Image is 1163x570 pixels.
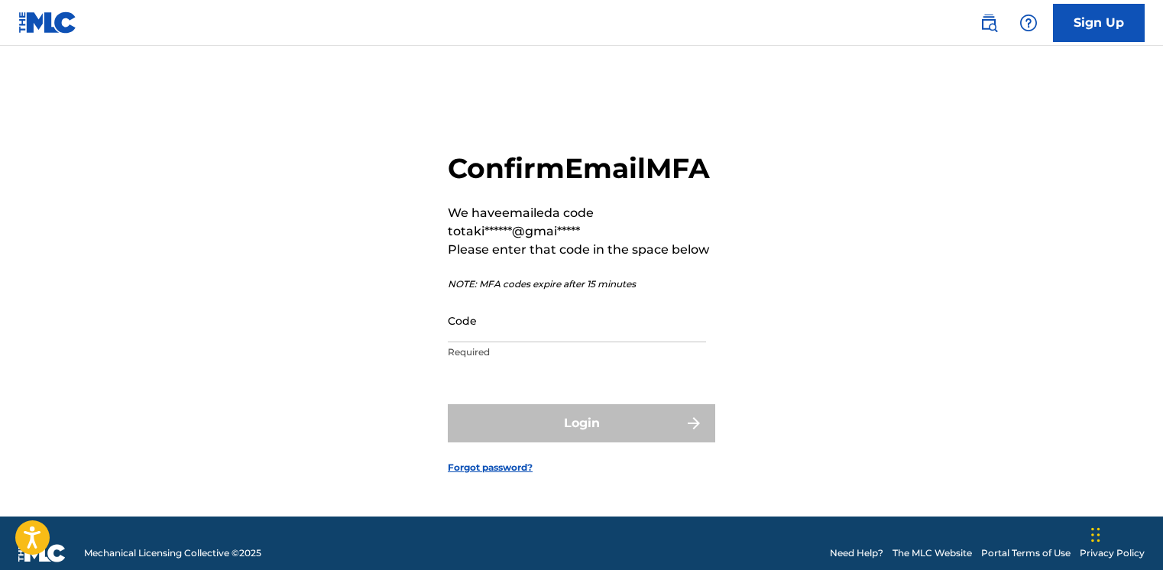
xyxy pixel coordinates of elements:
[1019,14,1038,32] img: help
[1080,546,1145,560] a: Privacy Policy
[1091,512,1100,558] div: Drag
[981,546,1071,560] a: Portal Terms of Use
[892,546,972,560] a: The MLC Website
[973,8,1004,38] a: Public Search
[1087,497,1163,570] iframe: Chat Widget
[448,151,715,186] h2: Confirm Email MFA
[1053,4,1145,42] a: Sign Up
[830,546,883,560] a: Need Help?
[980,14,998,32] img: search
[448,461,533,474] a: Forgot password?
[84,546,261,560] span: Mechanical Licensing Collective © 2025
[448,241,715,259] p: Please enter that code in the space below
[1013,8,1044,38] div: Help
[448,277,715,291] p: NOTE: MFA codes expire after 15 minutes
[18,544,66,562] img: logo
[448,345,706,359] p: Required
[18,11,77,34] img: MLC Logo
